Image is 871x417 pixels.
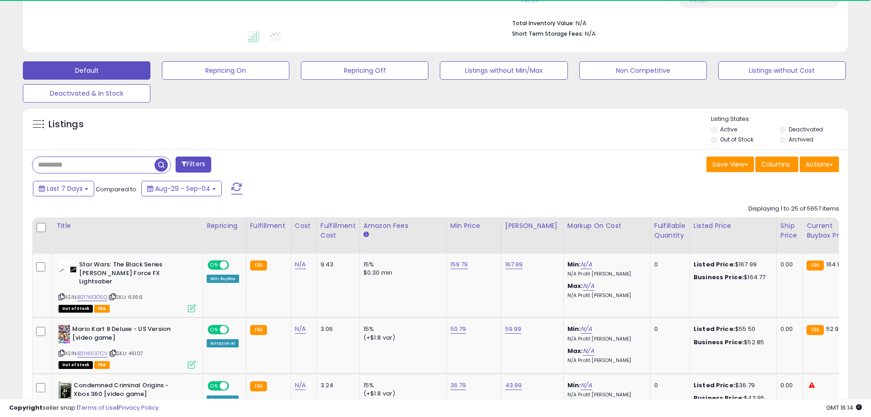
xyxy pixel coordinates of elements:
button: Non Competitive [579,61,707,80]
span: 2025-09-12 16:14 GMT [826,403,862,412]
span: All listings that are currently out of stock and unavailable for purchase on Amazon [59,305,93,313]
a: N/A [581,260,592,269]
div: $0.30 min [363,269,439,277]
div: 0.00 [780,325,796,333]
div: ASIN: [59,325,196,368]
small: Amazon Fees. [363,231,369,239]
div: 0.00 [780,381,796,390]
b: Listed Price: [694,260,735,269]
button: Columns [755,157,798,172]
span: ON [208,382,220,390]
th: The percentage added to the cost of goods (COGS) that forms the calculator for Min & Max prices. [563,217,650,254]
div: Current Buybox Price [807,221,854,240]
b: Min: [567,325,581,333]
a: N/A [581,381,592,390]
div: Listed Price [694,221,773,231]
span: Columns [761,160,790,169]
small: FBA [807,325,823,335]
div: $167.99 [694,260,769,269]
label: Deactivated [789,125,823,133]
div: Displaying 1 to 25 of 5657 items [748,205,839,213]
span: OFF [228,261,242,269]
button: Repricing On [162,61,289,80]
span: | SKU: 6366 [108,293,143,301]
span: 52.9 [826,325,839,333]
div: $52.85 [694,338,769,347]
a: 159.79 [450,260,468,269]
span: All listings that are currently out of stock and unavailable for purchase on Amazon [59,361,93,369]
a: N/A [295,381,306,390]
div: 0 [654,260,683,269]
div: $164.77 [694,273,769,282]
b: Min: [567,260,581,269]
div: 15% [363,325,439,333]
div: 0 [654,325,683,333]
button: Deactivated & In Stock [23,84,150,103]
b: Listed Price: [694,381,735,390]
p: N/A Profit [PERSON_NAME] [567,271,643,277]
div: 0.00 [780,260,796,269]
button: Repricing Off [301,61,428,80]
a: Terms of Use [78,403,117,412]
span: FBA [94,305,110,313]
button: Default [23,61,150,80]
div: 3.06 [321,325,353,333]
b: Business Price: [694,273,744,282]
span: Compared to: [96,185,138,194]
div: Title [56,221,199,231]
b: Listed Price: [694,325,735,333]
span: OFF [228,382,242,390]
small: FBA [250,381,267,391]
div: 15% [363,381,439,390]
div: seller snap | | [9,404,159,412]
button: Listings without Min/Max [440,61,567,80]
div: 15% [363,260,439,269]
div: ASIN: [59,260,196,311]
a: N/A [583,347,594,356]
img: 51VPjQSwtJL._SL40_.jpg [59,325,70,343]
b: Star Wars: The Black Series [PERSON_NAME] Force FX Lightsaber [79,260,190,288]
p: N/A Profit [PERSON_NAME] [567,336,643,342]
label: Active [720,125,737,133]
button: Save View [706,157,754,172]
span: | SKU: 46107 [109,350,143,357]
button: Last 7 Days [33,181,94,196]
div: Fulfillment [250,221,287,231]
span: 164.93 [826,260,845,269]
span: Last 7 Days [47,184,83,193]
button: Aug-29 - Sep-04 [141,181,222,196]
a: 167.99 [505,260,523,269]
div: (+$1.8 var) [363,390,439,398]
img: 51ADMIHcr+L._SL40_.jpg [59,381,71,400]
a: N/A [295,325,306,334]
a: N/A [295,260,306,269]
div: 3.24 [321,381,353,390]
p: N/A Profit [PERSON_NAME] [567,357,643,364]
small: FBA [250,325,267,335]
div: Amazon AI [207,339,239,347]
button: Actions [800,157,839,172]
a: 43.99 [505,381,522,390]
div: Fulfillable Quantity [654,221,686,240]
a: N/A [583,282,594,291]
b: Mario Kart 8 Deluxe - US Version [video game] [72,325,183,344]
h5: Listings [48,118,84,131]
b: Condemned Criminal Origins - Xbox 360 [video game] [74,381,185,401]
span: OFF [228,326,242,334]
a: B01N1037CV [77,350,107,357]
a: N/A [581,325,592,334]
a: 50.79 [450,325,466,334]
label: Archived [789,135,813,143]
div: (+$1.8 var) [363,334,439,342]
div: Win BuyBox [207,275,239,283]
p: N/A Profit [PERSON_NAME] [567,292,643,299]
div: [PERSON_NAME] [505,221,560,231]
div: Fulfillment Cost [321,221,356,240]
button: Filters [176,157,211,173]
span: Aug-29 - Sep-04 [155,184,210,193]
small: FBA [807,260,823,271]
a: B017KIQOSQ [77,293,107,301]
span: FBA [94,361,110,369]
strong: Copyright [9,403,43,412]
div: Ship Price [780,221,799,240]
